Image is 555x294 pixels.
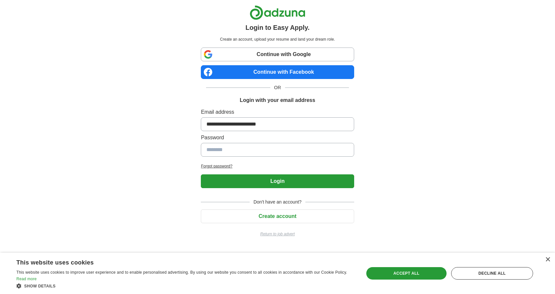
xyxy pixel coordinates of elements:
[16,270,347,275] span: This website uses cookies to improve user experience and to enable personalised advertising. By u...
[270,84,285,91] span: OR
[16,257,337,266] div: This website uses cookies
[250,5,305,20] img: Adzuna logo
[245,23,310,32] h1: Login to Easy Apply.
[545,257,550,262] div: Close
[201,48,354,61] a: Continue with Google
[201,174,354,188] button: Login
[366,267,447,280] div: Accept all
[240,96,315,104] h1: Login with your email address
[250,199,306,206] span: Don't have an account?
[201,65,354,79] a: Continue with Facebook
[24,284,56,288] span: Show details
[16,283,354,289] div: Show details
[202,36,353,42] p: Create an account, upload your resume and land your dream role.
[201,231,354,237] a: Return to job advert
[451,267,533,280] div: Decline all
[16,277,37,281] a: Read more, opens a new window
[201,108,354,116] label: Email address
[201,163,354,169] a: Forgot password?
[201,134,354,142] label: Password
[201,213,354,219] a: Create account
[201,209,354,223] button: Create account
